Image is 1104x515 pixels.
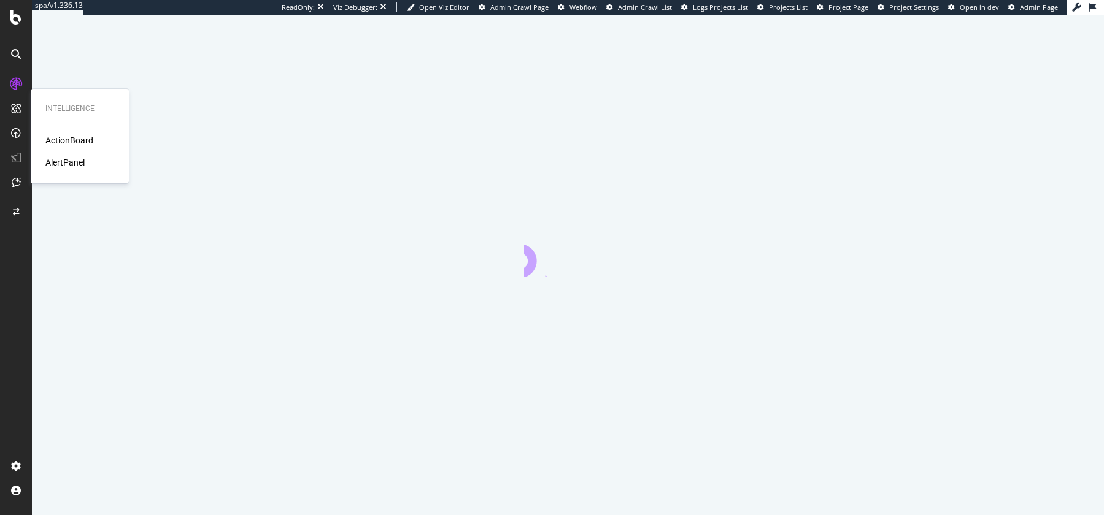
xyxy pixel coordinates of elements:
[45,134,93,147] a: ActionBoard
[606,2,672,12] a: Admin Crawl List
[45,156,85,169] a: AlertPanel
[524,233,612,277] div: animation
[490,2,549,12] span: Admin Crawl Page
[960,2,999,12] span: Open in dev
[757,2,808,12] a: Projects List
[407,2,469,12] a: Open Viz Editor
[618,2,672,12] span: Admin Crawl List
[681,2,748,12] a: Logs Projects List
[769,2,808,12] span: Projects List
[558,2,597,12] a: Webflow
[878,2,939,12] a: Project Settings
[828,2,868,12] span: Project Page
[1020,2,1058,12] span: Admin Page
[479,2,549,12] a: Admin Crawl Page
[333,2,377,12] div: Viz Debugger:
[693,2,748,12] span: Logs Projects List
[817,2,868,12] a: Project Page
[948,2,999,12] a: Open in dev
[889,2,939,12] span: Project Settings
[419,2,469,12] span: Open Viz Editor
[45,104,114,114] div: Intelligence
[569,2,597,12] span: Webflow
[282,2,315,12] div: ReadOnly:
[1008,2,1058,12] a: Admin Page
